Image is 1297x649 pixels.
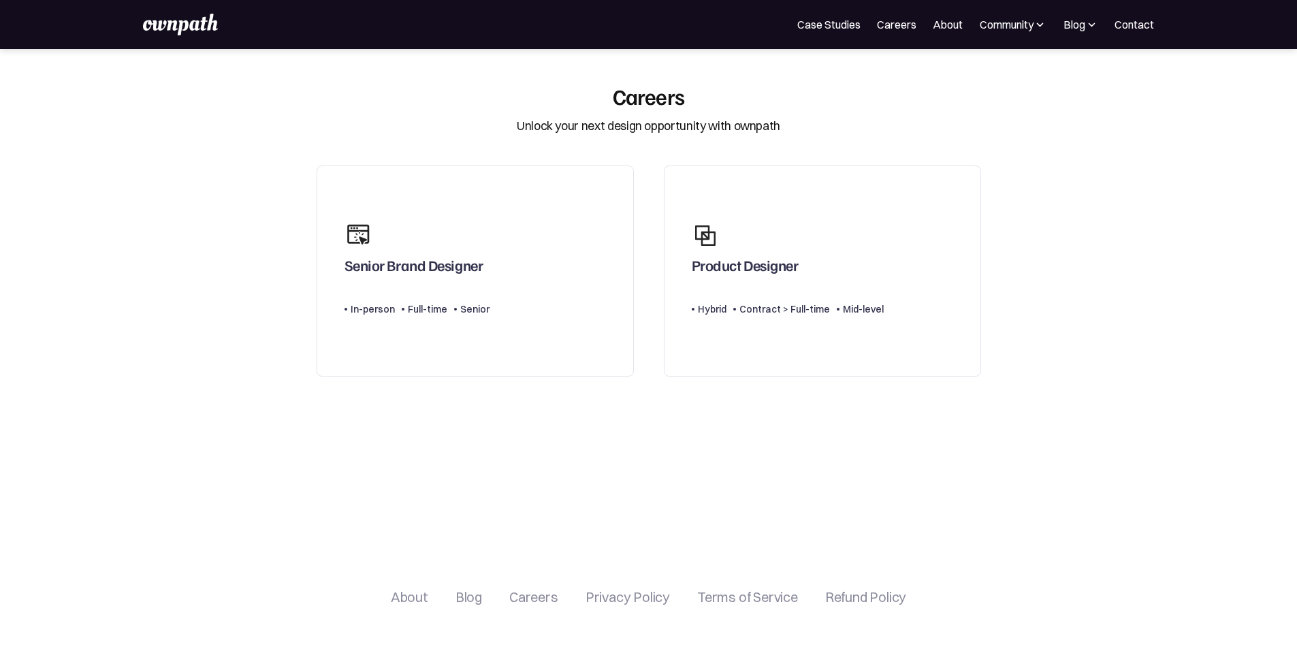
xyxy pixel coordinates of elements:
[1063,16,1085,33] div: Blog
[613,83,685,109] div: Careers
[825,589,906,605] a: Refund Policy
[1115,16,1154,33] a: Contact
[697,589,798,605] a: Terms of Service
[739,301,830,317] div: Contract > Full-time
[317,165,634,377] a: Senior Brand DesignerIn-personFull-timeSenior
[345,256,483,281] div: Senior Brand Designer
[460,301,490,317] div: Senior
[1063,16,1098,33] div: Blog
[351,301,395,317] div: In-person
[408,301,447,317] div: Full-time
[391,589,428,605] a: About
[843,301,884,317] div: Mid-level
[586,589,670,605] a: Privacy Policy
[980,16,1034,33] div: Community
[517,117,780,135] div: Unlock your next design opportunity with ownpath
[509,589,558,605] a: Careers
[692,256,799,281] div: Product Designer
[877,16,916,33] a: Careers
[797,16,861,33] a: Case Studies
[664,165,981,377] a: Product DesignerHybridContract > Full-timeMid-level
[698,301,726,317] div: Hybrid
[979,16,1046,33] div: Community
[933,16,963,33] a: About
[455,589,482,605] a: Blog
